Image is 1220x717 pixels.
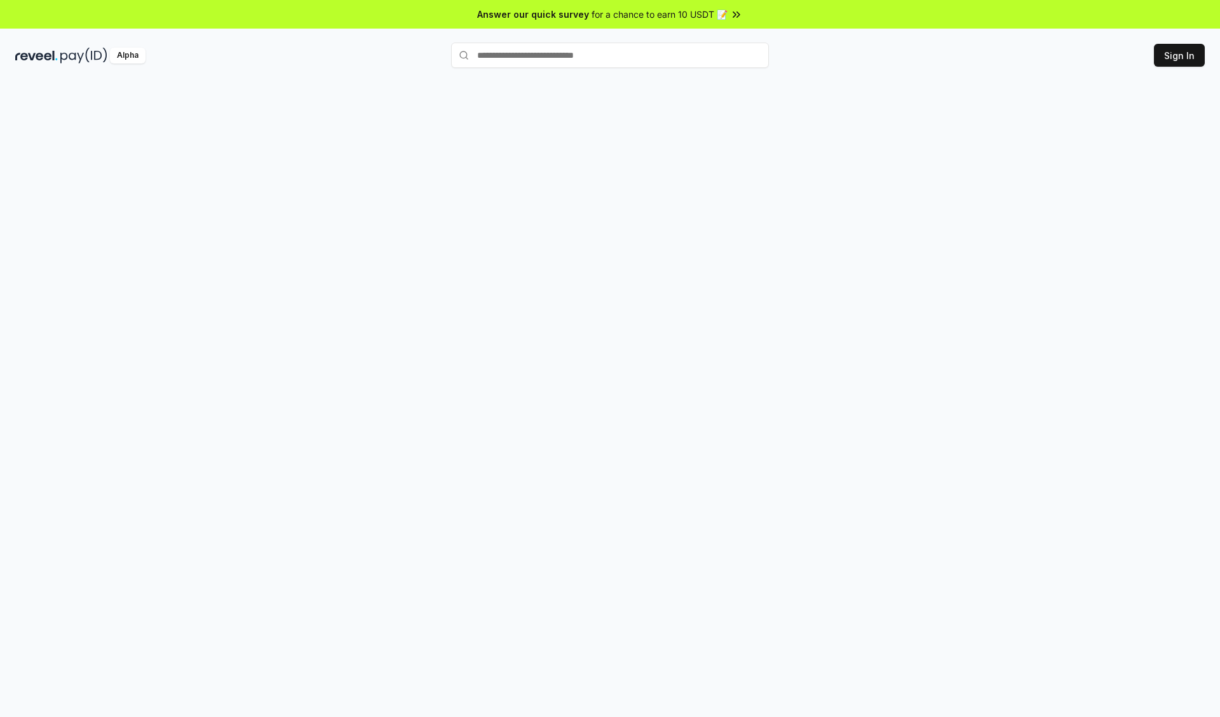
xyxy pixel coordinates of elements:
button: Sign In [1154,44,1205,67]
span: for a chance to earn 10 USDT 📝 [592,8,728,21]
span: Answer our quick survey [477,8,589,21]
img: reveel_dark [15,48,58,64]
img: pay_id [60,48,107,64]
div: Alpha [110,48,146,64]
